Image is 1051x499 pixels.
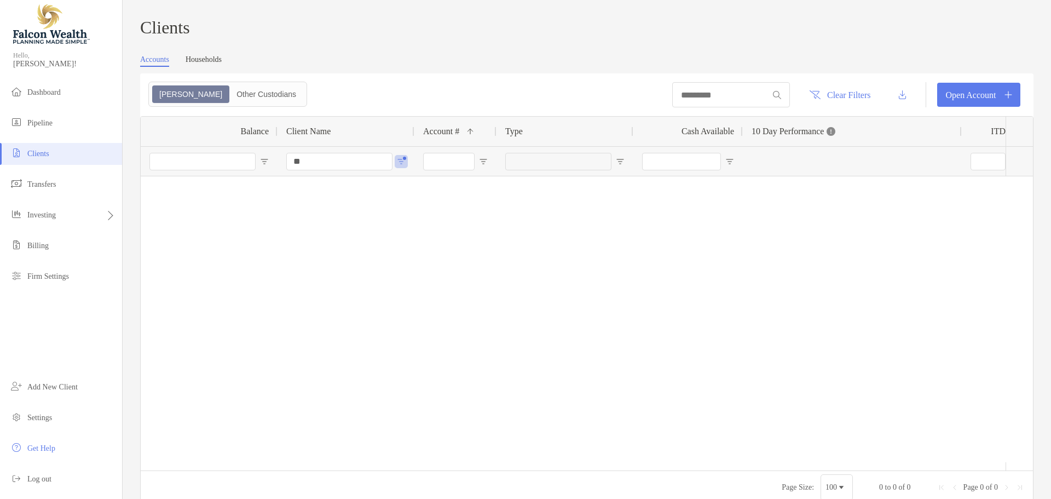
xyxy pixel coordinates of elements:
[140,55,169,67] a: Accounts
[27,444,55,452] span: Get Help
[27,242,49,250] span: Billing
[725,157,734,166] button: Open Filter Menu
[991,127,1019,136] div: ITD
[149,153,256,170] input: Balance Filter Input
[10,380,23,393] img: add_new_client icon
[950,483,959,492] div: Previous Page
[642,153,721,170] input: Cash Available Filter Input
[140,18,1033,38] h3: Clients
[10,238,23,251] img: billing icon
[240,127,269,136] span: Balance
[10,177,23,190] img: transfers icon
[10,472,23,485] img: logout icon
[752,117,835,146] div: 10 Day Performance
[230,87,302,102] div: Other Custodians
[879,483,883,491] span: 0
[27,414,52,422] span: Settings
[479,157,488,166] button: Open Filter Menu
[27,150,49,158] span: Clients
[1002,483,1011,492] div: Next Page
[963,483,978,491] span: Page
[27,88,61,96] span: Dashboard
[27,211,56,219] span: Investing
[994,483,998,491] span: 0
[986,483,992,491] span: of
[27,119,53,127] span: Pipeline
[423,127,459,136] span: Account #
[682,127,734,136] span: Cash Available
[907,483,911,491] span: 0
[505,127,523,136] span: Type
[10,269,23,282] img: firm-settings icon
[260,157,269,166] button: Open Filter Menu
[423,153,475,170] input: Account # Filter Input
[286,127,331,136] span: Client Name
[782,483,814,492] div: Page Size:
[893,483,897,491] span: 0
[27,475,51,483] span: Log out
[885,483,891,491] span: to
[27,383,78,391] span: Add New Client
[27,272,69,280] span: Firm Settings
[10,441,23,454] img: get-help icon
[153,87,228,102] div: Zoe
[397,157,406,166] button: Open Filter Menu
[825,483,837,492] div: 100
[13,4,90,44] img: Falcon Wealth Planning Logo
[27,180,56,188] span: Transfers
[186,55,222,67] a: Households
[616,157,625,166] button: Open Filter Menu
[286,153,392,170] input: Client Name Filter Input
[10,146,23,159] img: clients icon
[13,60,116,68] span: [PERSON_NAME]!
[148,82,307,107] div: segmented control
[773,91,781,99] img: input icon
[937,83,1020,107] a: Open Account
[1015,483,1024,492] div: Last Page
[971,153,1006,170] input: ITD Filter Input
[980,483,984,491] span: 0
[10,85,23,98] img: dashboard icon
[10,410,23,423] img: settings icon
[10,116,23,129] img: pipeline icon
[801,83,879,107] button: Clear Filters
[937,483,946,492] div: First Page
[898,483,905,491] span: of
[10,208,23,221] img: investing icon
